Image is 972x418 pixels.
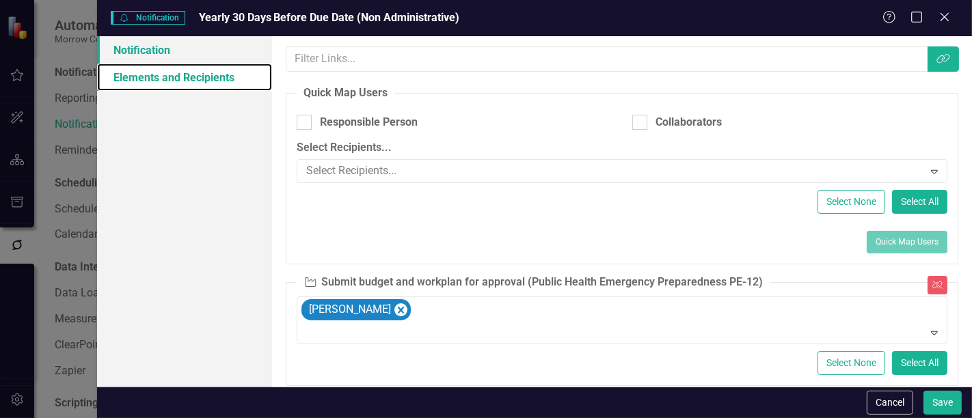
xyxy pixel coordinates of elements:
[97,64,272,91] a: Elements and Recipients
[97,36,272,64] a: Notification
[923,391,962,415] button: Save
[867,391,913,415] button: Cancel
[297,140,947,156] label: Select Recipients...
[394,303,407,316] div: Remove Sarah Rea
[818,190,885,214] button: Select None
[199,11,460,24] span: Yearly 30 Days Before Due Date (Non Administrative)
[867,231,947,253] button: Quick Map Users
[297,85,394,101] legend: Quick Map Users
[892,351,947,375] button: Select All
[321,275,763,290] div: Submit budget and workplan for approval (Public Health Emergency Preparedness PE-12)
[286,46,928,72] input: Filter Links...
[656,115,722,130] div: Collaborators
[320,115,418,130] div: Responsible Person
[818,351,885,375] button: Select None
[892,190,947,214] button: Select All
[111,11,185,25] span: Notification
[305,300,393,320] div: [PERSON_NAME]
